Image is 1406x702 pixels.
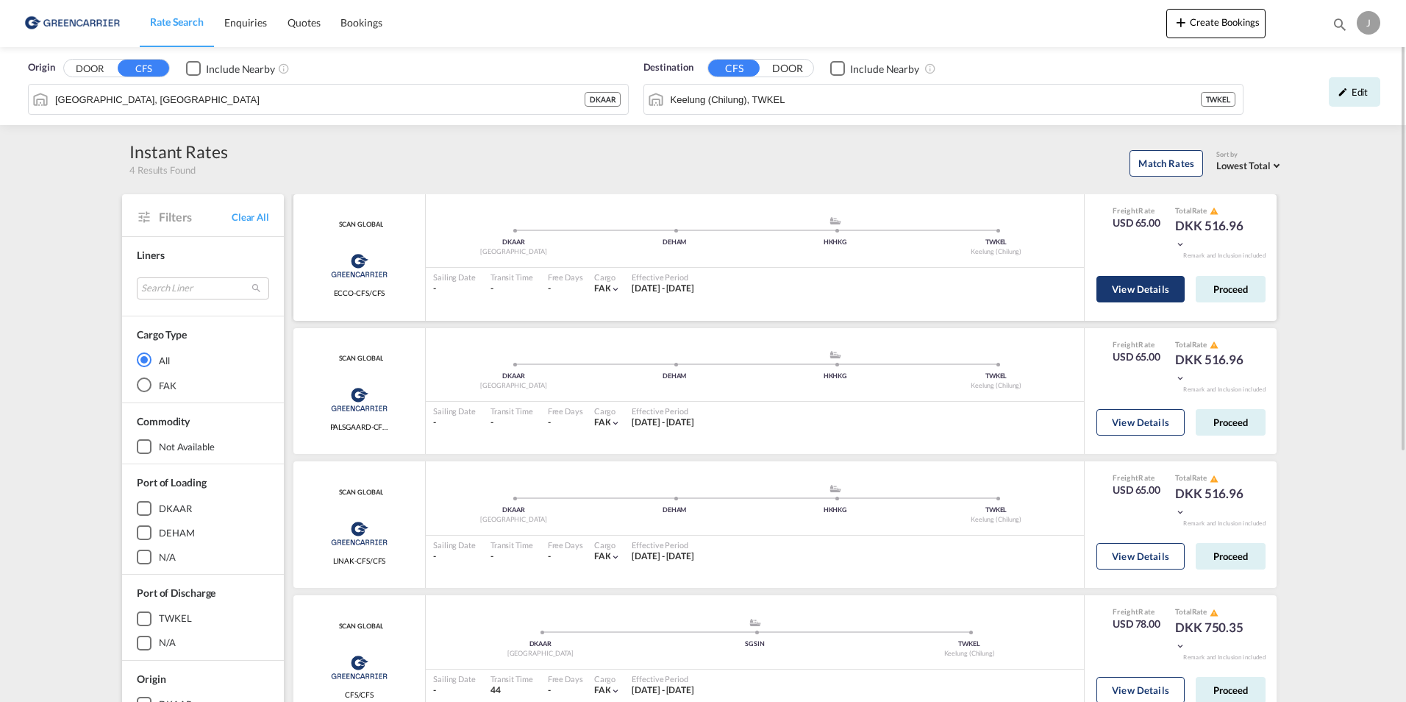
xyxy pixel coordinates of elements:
[1201,92,1236,107] div: TWKEL
[762,60,813,77] button: DOOR
[916,515,1077,525] div: Keelung (Chilung)
[1196,409,1266,436] button: Proceed
[232,210,269,224] span: Clear All
[224,16,267,29] span: Enquiries
[1172,520,1277,528] div: Remark and Inclusion included
[632,405,694,416] div: Effective Period
[433,247,594,257] div: [GEOGRAPHIC_DATA]
[1175,641,1185,651] md-icon: icon-chevron-down
[159,502,192,515] div: DKAAR
[159,611,192,625] div: TWKEL
[150,15,204,28] span: Rate Search
[916,238,1077,247] div: TWKEL
[137,476,207,489] span: Port of Loading
[490,550,533,563] div: -
[326,515,392,552] img: Greencarrier Consolidators
[1216,160,1271,171] span: Lowest Total
[137,525,269,540] md-checkbox: DEHAM
[1216,150,1284,160] div: Sort by
[1113,472,1160,483] div: Freight Rate
[1332,16,1348,38] div: icon-magnify
[1329,77,1380,107] div: icon-pencilEdit
[433,416,476,429] div: -
[708,60,760,77] button: CFS
[594,539,621,550] div: Cargo
[333,556,386,566] span: LINAK-CFS/CFS
[632,684,694,697] div: 01 Sep 2025 - 31 Oct 2025
[335,622,384,631] span: SCAN GLOBAL
[159,440,215,453] div: not available
[1196,543,1266,570] button: Proceed
[1175,239,1185,249] md-icon: icon-chevron-down
[644,85,1243,114] md-input-container: Keelung (Chilung), TWKEL
[278,63,290,74] md-icon: Unchecked: Ignores neighbouring ports when fetching rates.Checked : Includes neighbouring ports w...
[159,526,195,539] div: DEHAM
[490,416,533,429] div: -
[916,372,1077,381] div: TWKEL
[671,88,1201,110] input: Search by Port
[632,283,694,294] span: [DATE] - [DATE]
[594,283,611,294] span: FAK
[433,673,476,684] div: Sailing Date
[610,552,621,562] md-icon: icon-chevron-down
[1113,483,1160,497] div: USD 65.00
[1175,373,1185,383] md-icon: icon-chevron-down
[335,622,384,631] div: Contract / Rate Agreement / Tariff / Spot Pricing Reference Number: SCAN GLOBAL
[916,247,1077,257] div: Keelung (Chilung)
[746,619,764,626] md-icon: assets/icons/custom/ship-fill.svg
[594,506,755,515] div: DEHAM
[1196,276,1266,302] button: Proceed
[137,611,269,626] md-checkbox: TWKEL
[1175,606,1249,618] div: Total Rate
[1208,473,1218,484] button: icon-alert
[137,415,190,428] span: Commodity
[827,217,844,224] md-icon: assets/icons/custom/ship-fill.svg
[1175,205,1249,217] div: Total Rate
[1338,87,1348,97] md-icon: icon-pencil
[330,422,389,432] span: PALSGAARD-CFS/CFS
[850,62,919,77] div: Include Nearby
[129,140,228,163] div: Instant Rates
[1166,9,1266,38] button: icon-plus 400-fgCreate Bookings
[433,272,476,283] div: Sailing Date
[548,272,583,283] div: Free Days
[433,506,594,515] div: DKAAR
[1208,339,1218,350] button: icon-alert
[585,92,621,107] div: DKAAR
[55,88,585,110] input: Search by Port
[335,220,384,230] span: SCAN GLOBAL
[159,550,176,564] div: N/A
[490,405,533,416] div: Transit Time
[827,485,844,492] md-icon: assets/icons/custom/ship-fill.svg
[433,539,476,550] div: Sailing Date
[1210,341,1218,350] md-icon: icon-alert
[1175,507,1185,517] md-icon: icon-chevron-down
[206,62,275,77] div: Include Nearby
[1210,207,1218,216] md-icon: icon-alert
[137,377,269,392] md-radio-button: FAK
[548,550,551,563] div: -
[159,209,232,225] span: Filters
[288,16,320,29] span: Quotes
[827,351,844,358] md-icon: assets/icons/custom/ship-fill.svg
[648,639,863,649] div: SGSIN
[1113,606,1160,617] div: Freight Rate
[594,416,611,428] span: FAK
[137,586,215,599] span: Port of Discharge
[862,639,1077,649] div: TWKEL
[1175,351,1249,386] div: DKK 516.96
[1357,11,1380,35] div: J
[830,60,919,76] md-checkbox: Checkbox No Ink
[594,405,621,416] div: Cargo
[755,506,916,515] div: HKHKG
[335,354,384,364] span: SCAN GLOBAL
[594,684,611,695] span: FAK
[632,673,694,684] div: Effective Period
[755,372,916,381] div: HKHKG
[1175,339,1249,351] div: Total Rate
[1113,339,1160,350] div: Freight Rate
[1096,543,1185,570] button: View Details
[335,488,384,497] span: SCAN GLOBAL
[632,684,694,695] span: [DATE] - [DATE]
[1175,619,1249,654] div: DKK 750.35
